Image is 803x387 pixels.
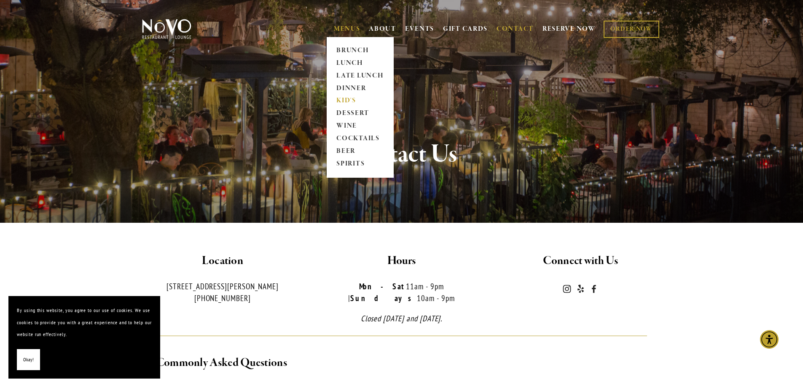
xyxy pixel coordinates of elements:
[334,44,387,57] a: BRUNCH
[334,145,387,158] a: BEER
[17,304,152,341] p: By using this website, you agree to our use of cookies. We use cookies to provide you with a grea...
[140,19,193,40] img: Novo Restaurant &amp; Lounge
[542,21,596,37] a: RESERVE NOW
[359,281,406,291] strong: Mon-Sat
[334,158,387,171] a: SPIRITS
[156,354,647,372] h2: Commonly Asked Questions
[498,252,663,270] h2: Connect with Us
[334,133,387,145] a: COCKTAILS
[334,120,387,133] a: WINE
[319,280,484,304] p: 11am - 9pm | 10am - 9pm
[334,82,387,95] a: DINNER
[369,25,396,33] a: ABOUT
[23,354,34,366] span: Okay!
[334,25,360,33] a: MENUS
[760,330,779,349] div: Accessibility Menu
[334,107,387,120] a: DESSERT
[17,349,40,371] button: Okay!
[334,95,387,107] a: KID'S
[334,69,387,82] a: LATE LUNCH
[563,285,571,293] a: Instagram
[319,252,484,270] h2: Hours
[361,313,443,323] em: Closed [DATE] and [DATE].
[576,285,585,293] a: Yelp
[604,21,659,38] a: ORDER NOW
[140,252,305,270] h2: Location
[334,57,387,69] a: LUNCH
[140,280,305,304] p: [STREET_ADDRESS][PERSON_NAME] [PHONE_NUMBER]
[443,21,488,37] a: GIFT CARDS
[590,285,598,293] a: Novo Restaurant and Lounge
[346,138,458,170] strong: Contact Us
[8,296,160,379] section: Cookie banner
[497,21,534,37] a: CONTACT
[405,25,434,33] a: EVENTS
[350,293,417,303] strong: Sundays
